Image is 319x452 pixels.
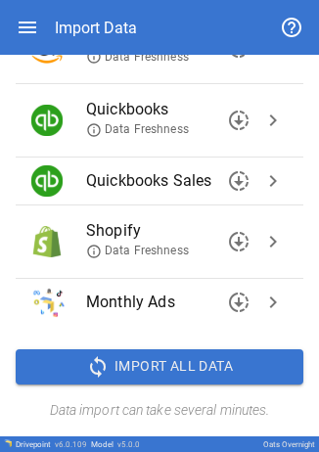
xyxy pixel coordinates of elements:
[31,165,63,197] img: Quickbooks Sales
[86,98,256,121] span: Quickbooks
[261,230,285,253] span: chevron_right
[86,355,110,379] span: sync
[55,440,87,449] span: v 6.0.109
[86,243,189,259] span: Data Freshness
[55,19,137,37] div: Import Data
[86,219,256,243] span: Shopify
[91,440,140,449] div: Model
[227,109,251,132] span: downloading
[86,49,189,66] span: Data Freshness
[31,226,63,257] img: Shopify
[16,400,303,422] h6: Data import can take several minutes.
[16,349,303,384] button: Import All Data
[263,440,315,449] div: Oats Overnight
[261,291,285,314] span: chevron_right
[117,440,140,449] span: v 5.0.0
[31,105,63,136] img: Quickbooks
[261,109,285,132] span: chevron_right
[261,169,285,193] span: chevron_right
[86,121,189,138] span: Data Freshness
[227,291,251,314] span: downloading
[114,354,233,379] span: Import All Data
[4,439,12,447] img: Drivepoint
[86,169,256,193] span: Quickbooks Sales
[86,291,256,314] span: Monthly Ads
[227,230,251,253] span: downloading
[31,287,67,318] img: Monthly Ads
[227,169,251,193] span: downloading
[16,440,87,449] div: Drivepoint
